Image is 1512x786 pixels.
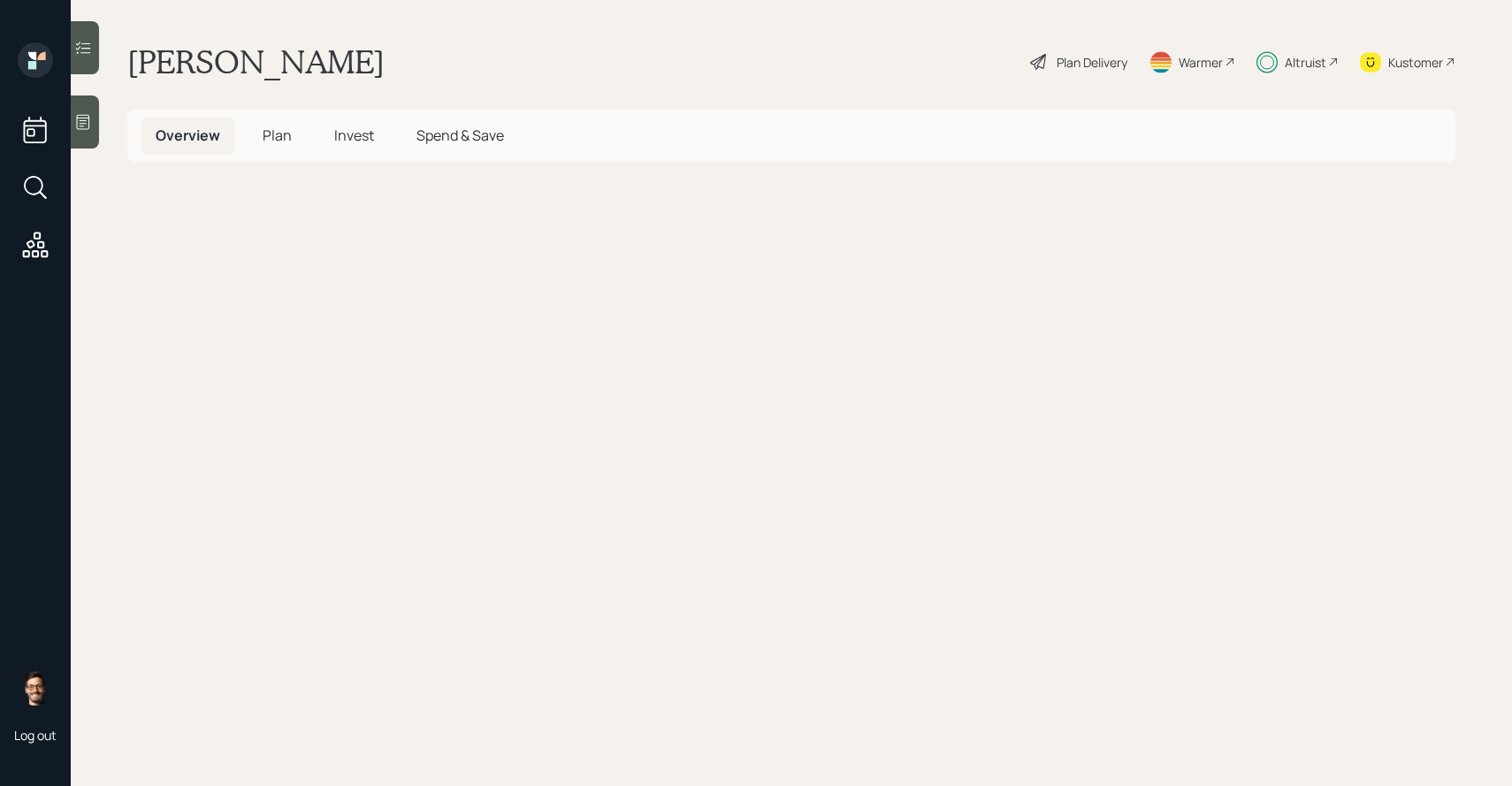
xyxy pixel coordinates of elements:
[18,670,53,706] img: sami-boghos-headshot.png
[14,727,57,744] div: Log out
[127,42,385,81] h1: [PERSON_NAME]
[1057,53,1127,72] div: Plan Delivery
[263,126,292,145] span: Plan
[156,126,220,145] span: Overview
[1388,53,1443,72] div: Kustomer
[334,126,374,145] span: Invest
[1179,53,1223,72] div: Warmer
[1285,53,1326,72] div: Altruist
[416,126,504,145] span: Spend & Save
